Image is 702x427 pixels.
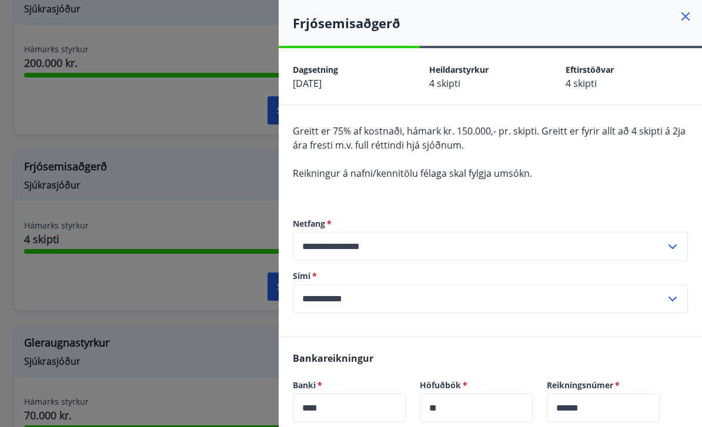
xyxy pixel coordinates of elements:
[429,64,489,75] span: Heildarstyrkur
[293,14,702,32] h4: Frjósemisaðgerð
[293,64,338,75] span: Dagsetning
[293,167,532,180] span: Reikningur á nafni/kennitölu félaga skal fylgja umsókn.
[566,77,597,90] span: 4 skipti
[293,125,686,152] span: Greitt er 75% af kostnaði, hámark kr. 150.000,- pr. skipti. Greitt er fyrir allt að 4 skipti á 2j...
[547,379,660,391] label: Reikningsnúmer
[566,64,614,75] span: Eftirstöðvar
[429,77,460,90] span: 4 skipti
[293,379,406,391] label: Banki
[293,352,373,365] span: Bankareikningur
[420,379,533,391] label: Höfuðbók
[293,270,688,282] label: Sími
[293,77,322,90] span: [DATE]
[293,218,688,230] label: Netfang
